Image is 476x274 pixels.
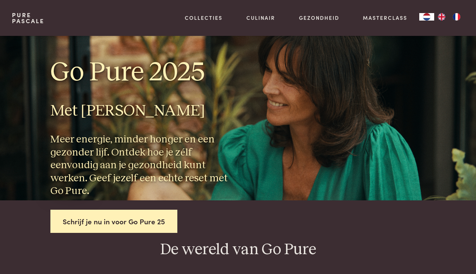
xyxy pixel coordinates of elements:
[185,14,223,22] a: Collecties
[246,14,275,22] a: Culinair
[363,14,407,22] a: Masterclass
[299,14,339,22] a: Gezondheid
[434,13,464,21] ul: Language list
[12,240,464,260] h2: De wereld van Go Pure
[434,13,449,21] a: EN
[419,13,434,21] div: Language
[419,13,464,21] aside: Language selected: Nederlands
[50,56,232,89] h1: Go Pure 2025
[50,101,232,121] h2: Met [PERSON_NAME]
[449,13,464,21] a: FR
[12,12,44,24] a: PurePascale
[419,13,434,21] a: NL
[50,133,232,198] h3: Meer energie, minder honger en een gezonder lijf. Ontdek hoe je zélf eenvoudig aan je gezondheid ...
[50,210,177,233] a: Schrijf je nu in voor Go Pure 25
